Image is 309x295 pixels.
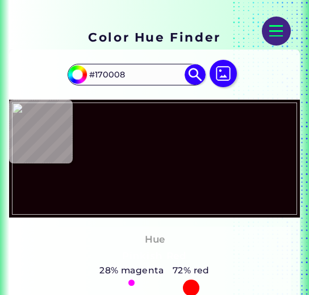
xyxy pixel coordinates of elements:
[88,28,220,46] h1: Color Hue Finder
[185,64,206,85] img: icon search
[12,103,297,215] img: 0f66a098-797d-42e5-bd81-5d0789fb45dc
[168,263,214,278] h5: 72% red
[210,60,237,87] img: icon picture
[85,65,187,84] input: type color..
[117,249,191,263] h3: Pinkish Red
[145,231,165,248] h4: Hue
[95,263,168,278] h5: 28% magenta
